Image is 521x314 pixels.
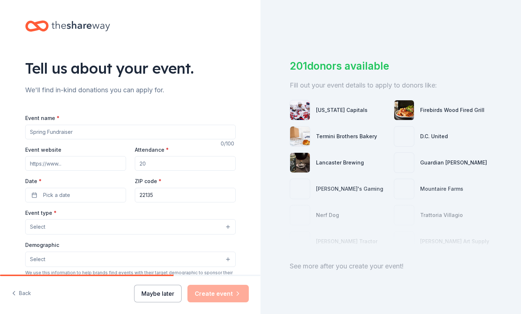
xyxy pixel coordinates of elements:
[135,188,236,202] input: 12345 (U.S. only)
[316,132,377,141] div: Termini Brothers Bakery
[135,156,236,171] input: 20
[25,178,126,185] label: Date
[25,125,236,139] input: Spring Fundraiser
[290,80,492,91] div: Fill out your event details to apply to donors like:
[134,285,182,302] button: Maybe later
[394,100,414,120] img: photo for Firebirds Wood Fired Grill
[25,209,57,217] label: Event type
[43,191,70,199] span: Pick a date
[25,156,126,171] input: https://www...
[25,219,236,234] button: Select
[25,115,60,122] label: Event name
[25,188,126,202] button: Pick a date
[394,127,414,146] img: photo for D.C. United
[394,153,414,172] img: photo for Guardian Angel Device
[420,106,484,115] div: Firebirds Wood Fired Grill
[25,58,236,78] div: Tell us about your event.
[30,255,45,264] span: Select
[290,100,310,120] img: photo for Washington Capitals
[25,270,236,282] div: We use this information to help brands find events with their target demographic to sponsor their...
[316,158,364,167] div: Lancaster Brewing
[135,146,169,154] label: Attendance
[30,222,45,231] span: Select
[221,139,236,148] div: 0 /100
[135,178,161,185] label: ZIP code
[420,158,487,167] div: Guardian [PERSON_NAME]
[420,132,448,141] div: D.C. United
[25,252,236,267] button: Select
[25,146,61,154] label: Event website
[12,286,31,301] button: Back
[25,84,236,96] div: We'll find in-kind donations you can apply for.
[316,106,368,115] div: [US_STATE] Capitals
[290,153,310,172] img: photo for Lancaster Brewing
[290,58,492,74] div: 201 donors available
[25,241,59,249] label: Demographic
[290,127,310,146] img: photo for Termini Brothers Bakery
[290,260,492,272] div: See more after you create your event!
